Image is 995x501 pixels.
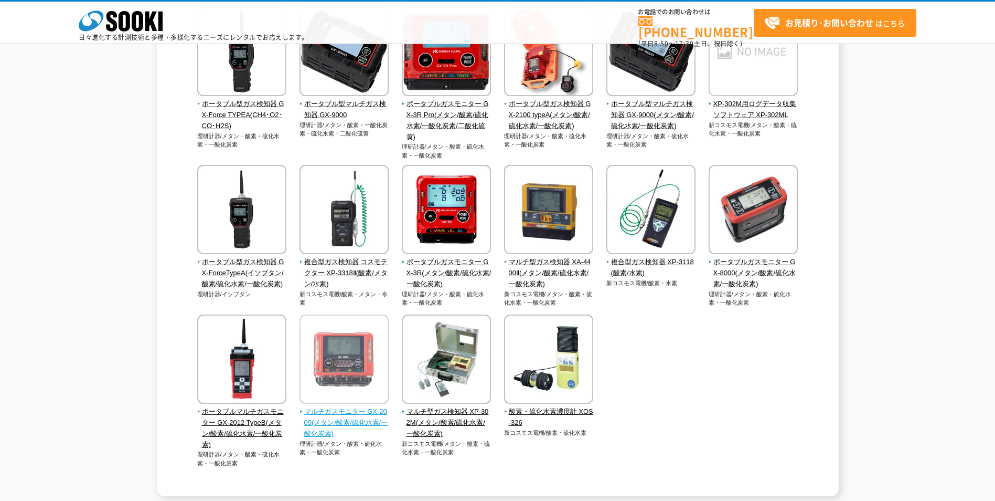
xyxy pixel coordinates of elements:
img: ポータブルガスモニター GX-3R Pro(メタン/酸素/硫化水素/一酸化炭素/二酸化硫黄) [402,7,491,99]
span: マルチ型ガス検知器 XP-302M(メタン/酸素/硫化水素/一酸化炭素) [402,406,491,439]
a: ポータブル型ガス検知器 GX-Force TYPEA(CH4･O2･CO･H2S) [197,89,287,131]
span: 17:30 [675,39,694,48]
a: ポータブル型ガス検知器 GX-2100 typeA(メタン/酸素/硫化水素/一酸化炭素) [504,89,594,131]
img: XP-302M用ログデータ収集ソフトウェア XP-302ML [709,7,798,99]
img: ポータブル型ガス検知器 GX-Force TYPEA(CH4･O2･CO･H2S) [197,7,286,99]
p: 理研計器/メタン・酸素・硫化水素・一酸化炭素 [299,440,389,457]
p: 日々進化する計測技術と多種・多様化するニーズにレンタルでお応えします。 [79,34,308,40]
a: マルチ型ガス検知器 XP-302M(メタン/酸素/硫化水素/一酸化炭素) [402,396,491,439]
img: ポータブル型ガス検知器 GX-2100 typeA(メタン/酸素/硫化水素/一酸化炭素) [504,7,593,99]
p: 理研計器/メタン・酸素・硫化水素・一酸化炭素 [709,290,798,307]
span: ポータブル型マルチガス検知器 GX-9000 [299,99,389,121]
p: 新コスモス電機/メタン・酸素・硫化水素・一酸化炭素 [504,290,594,307]
a: ポータブル型マルチガス検知器 GX-9000(メタン/酸素/硫化水素/一酸化炭素) [606,89,696,131]
span: ポータブル型ガス検知器 GX-ForceTypeA(イソブタン/酸素/硫化水素/一酸化炭素) [197,257,287,289]
span: ポータブルガスモニター GX-8000(メタン/酸素/硫化水素/一酸化炭素) [709,257,798,289]
p: 理研計器/メタン・酸素・硫化水素・一酸化炭素 [197,132,287,149]
img: ポータブルガスモニター GX-8000(メタン/酸素/硫化水素/一酸化炭素) [709,165,798,257]
p: 理研計器/イソブタン [197,290,287,299]
a: マルチガスモニター GX-2009(メタン/酸素/硫化水素/一酸化炭素) [299,396,389,439]
img: ポータブルマルチガスモニター GX-2012 TypeB(メタン/酸素/硫化水素/一酸化炭素) [197,315,286,406]
p: 新コスモス電機/酸素・水素 [606,279,696,288]
a: 複合型ガス検知器 XP-3118(酸素/水素) [606,247,696,278]
img: マルチ型ガス検知器 XP-302M(メタン/酸素/硫化水素/一酸化炭素) [402,315,491,406]
img: 複合型ガス検知器 コスモテクター XP-3318Ⅱ(酸素/メタン/水素) [299,165,389,257]
img: マルチガスモニター GX-2009(メタン/酸素/硫化水素/一酸化炭素) [299,315,389,406]
a: ポータブルガスモニター GX-8000(メタン/酸素/硫化水素/一酸化炭素) [709,247,798,289]
span: 複合型ガス検知器 コスモテクター XP-3318Ⅱ(酸素/メタン/水素) [299,257,389,289]
img: 複合型ガス検知器 XP-3118(酸素/水素) [606,165,696,257]
img: マルチ型ガス検知器 XA-4400Ⅱ(メタン/酸素/硫化水素/一酸化炭素) [504,165,593,257]
img: 酸素・硫化水素濃度計 XOS-326 [504,315,593,406]
span: 複合型ガス検知器 XP-3118(酸素/水素) [606,257,696,279]
span: はこちら [764,15,905,31]
span: 酸素・硫化水素濃度計 XOS-326 [504,406,594,429]
img: ポータブルガスモニター GX-3R(メタン/酸素/硫化水素/一酸化炭素) [402,165,491,257]
span: マルチ型ガス検知器 XA-4400Ⅱ(メタン/酸素/硫化水素/一酸化炭素) [504,257,594,289]
a: 酸素・硫化水素濃度計 XOS-326 [504,396,594,428]
a: 複合型ガス検知器 コスモテクター XP-3318Ⅱ(酸素/メタン/水素) [299,247,389,289]
a: ポータブルガスモニター GX-3R(メタン/酸素/硫化水素/一酸化炭素) [402,247,491,289]
p: 理研計器/メタン・酸素・一酸化炭素・硫化水素・二酸化硫黄 [299,121,389,138]
span: ポータブルガスモニター GX-3R Pro(メタン/酸素/硫化水素/一酸化炭素/二酸化硫黄) [402,99,491,142]
img: ポータブル型マルチガス検知器 GX-9000 [299,7,389,99]
span: ポータブルガスモニター GX-3R(メタン/酸素/硫化水素/一酸化炭素) [402,257,491,289]
span: 8:50 [654,39,669,48]
p: 理研計器/メタン・酸素・硫化水素・一酸化炭素 [402,142,491,160]
a: ポータブル型ガス検知器 GX-ForceTypeA(イソブタン/酸素/硫化水素/一酸化炭素) [197,247,287,289]
span: ポータブル型ガス検知器 GX-2100 typeA(メタン/酸素/硫化水素/一酸化炭素) [504,99,594,131]
a: マルチ型ガス検知器 XA-4400Ⅱ(メタン/酸素/硫化水素/一酸化炭素) [504,247,594,289]
a: ポータブルガスモニター GX-3R Pro(メタン/酸素/硫化水素/一酸化炭素/二酸化硫黄) [402,89,491,142]
a: お見積り･お問い合わせはこちら [754,9,916,37]
span: マルチガスモニター GX-2009(メタン/酸素/硫化水素/一酸化炭素) [299,406,389,439]
p: 理研計器/メタン・酸素・硫化水素・一酸化炭素 [402,290,491,307]
span: XP-302M用ログデータ収集ソフトウェア XP-302ML [709,99,798,121]
p: 新コスモス電機/メタン・酸素・硫化水素・一酸化炭素 [402,440,491,457]
p: 新コスモス電機/メタン・酸素・硫化水素・一酸化炭素 [709,121,798,138]
a: [PHONE_NUMBER] [638,16,754,38]
span: ポータブルマルチガスモニター GX-2012 TypeB(メタン/酸素/硫化水素/一酸化炭素) [197,406,287,450]
p: 新コスモス電機/酸素・メタン・水素 [299,290,389,307]
span: (平日 ～ 土日、祝日除く) [638,39,742,48]
img: ポータブル型ガス検知器 GX-ForceTypeA(イソブタン/酸素/硫化水素/一酸化炭素) [197,165,286,257]
p: 理研計器/メタン・酸素・硫化水素・一酸化炭素 [606,132,696,149]
strong: お見積り･お問い合わせ [785,16,873,29]
a: XP-302M用ログデータ収集ソフトウェア XP-302ML [709,89,798,120]
p: 新コスモス電機/酸素・硫化水素 [504,429,594,437]
img: ポータブル型マルチガス検知器 GX-9000(メタン/酸素/硫化水素/一酸化炭素) [606,7,696,99]
a: ポータブルマルチガスモニター GX-2012 TypeB(メタン/酸素/硫化水素/一酸化炭素) [197,396,287,450]
span: ポータブル型マルチガス検知器 GX-9000(メタン/酸素/硫化水素/一酸化炭素) [606,99,696,131]
span: ポータブル型ガス検知器 GX-Force TYPEA(CH4･O2･CO･H2S) [197,99,287,131]
a: ポータブル型マルチガス検知器 GX-9000 [299,89,389,120]
span: お電話でのお問い合わせは [638,9,754,15]
p: 理研計器/メタン・酸素・硫化水素・一酸化炭素 [504,132,594,149]
p: 理研計器/メタン・酸素・硫化水素・一酸化炭素 [197,450,287,467]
